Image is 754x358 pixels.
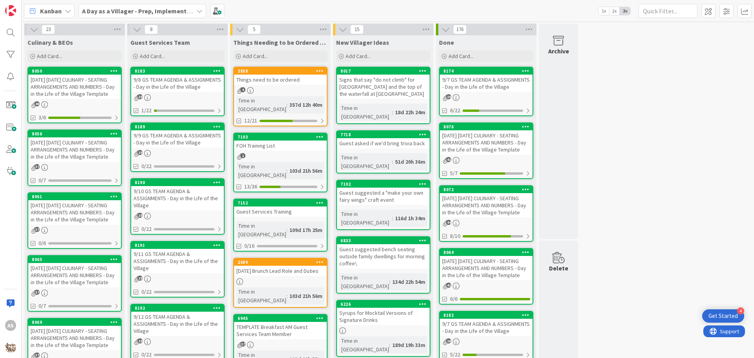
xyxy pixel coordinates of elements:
[131,123,224,148] div: 81899/9 GS TEAM AGENDA & ASSIGNMENTS - Day in the Life of the Village
[236,221,286,239] div: Time in [GEOGRAPHIC_DATA]
[234,315,327,322] div: 6945
[131,179,224,210] div: 81909/10 GS TEAM AGENDA & ASSIGNMENTS - Day in the Life of the Village
[5,5,16,16] img: Visit kanbanzone.com
[446,157,451,162] span: 41
[130,241,225,298] a: 81919/11 GS TEAM AGENDA & ASSIGNMENTS - Day in the Life of the Village0/22
[35,353,40,358] span: 37
[234,133,327,151] div: 7103FOH Training List
[28,130,121,137] div: 8056
[393,157,427,166] div: 51d 20h 36m
[337,188,430,205] div: Guest suggested a "make your own fairy wings" craft event
[137,150,143,155] span: 19
[389,341,390,349] span: :
[32,68,121,74] div: 8050
[446,220,451,225] span: 44
[443,187,533,192] div: 8072
[440,193,533,217] div: [DATE] [DATE] CULINARY - SEATING ARRANGEMENTS AND NUMBERS - Day in the Life of the Village Template
[131,75,224,92] div: 9/8 GS TEAM AGENDA & ASSIGNMENTS - Day in the Life of the Village
[287,100,324,109] div: 357d 12h 40m
[137,94,143,99] span: 19
[737,307,744,314] div: 4
[339,336,389,354] div: Time in [GEOGRAPHIC_DATA]
[450,169,458,177] span: 5/7
[286,226,287,234] span: :
[145,25,158,34] span: 8
[337,68,430,99] div: 8017Signs that say "do not climb" for [GEOGRAPHIC_DATA] and the top of the waterfall at [GEOGRAPH...
[337,237,430,244] div: 6833
[244,183,257,191] span: 13/36
[337,301,430,308] div: 6226
[140,53,165,60] span: Add Card...
[141,162,152,170] span: 0/22
[450,106,460,115] span: 6/22
[337,181,430,205] div: 7102Guest suggested a "make your own fairy wings" craft event
[440,75,533,92] div: 9/7 GS TEAM AGENDA & ASSIGNMENTS - Day in the Life of the Village
[336,130,430,174] a: 7718Guest asked if we'd bring trivia backTime in [GEOGRAPHIC_DATA]:51d 20h 36m
[27,38,73,46] span: Culinary & BEOs
[234,259,327,266] div: 2689
[27,130,122,186] a: 8056[DATE] [DATE] CULINARY - SEATING ARRANGEMENTS AND NUMBERS - Day in the Life of the Village Te...
[440,130,533,155] div: [DATE] [DATE] CULINARY - SEATING ARRANGEMENTS AND NUMBERS - Day in the Life of the Village Template
[38,239,46,247] span: 0/6
[708,312,738,320] div: Get Started
[240,342,245,347] span: 37
[286,166,287,175] span: :
[35,227,40,232] span: 37
[440,186,533,193] div: 8072
[236,287,286,305] div: Time in [GEOGRAPHIC_DATA]
[234,322,327,339] div: TEMPLATE Breakfast AM Guest Services Team Member
[439,38,454,46] span: Done
[340,68,430,74] div: 8017
[131,249,224,273] div: 9/11 GS TEAM AGENDA & ASSIGNMENTS - Day in the Life of the Village
[32,194,121,199] div: 8061
[135,305,224,311] div: 8192
[336,67,430,124] a: 8017Signs that say "do not climb" for [GEOGRAPHIC_DATA] and the top of the waterfall at [GEOGRAPH...
[448,53,474,60] span: Add Card...
[336,236,430,294] a: 6833Guest suggested bench seating outside family dwellings for morning coffee\Time in [GEOGRAPHIC...
[337,244,430,268] div: Guest suggested bench seating outside family dwellings for morning coffee\
[340,181,430,187] div: 7102
[440,68,533,75] div: 8174
[130,178,225,235] a: 81909/10 GS TEAM AGENDA & ASSIGNMENTS - Day in the Life of the Village0/22
[440,249,533,256] div: 8064
[390,278,427,286] div: 134d 22h 54m
[440,319,533,336] div: 9/7 GS TEAM AGENDA & ASSIGNMENTS - Day in the Life of the Village
[16,1,36,11] span: Support
[131,68,224,92] div: 81839/8 GS TEAM AGENDA & ASSIGNMENTS - Day in the Life of the Village
[131,305,224,312] div: 8192
[27,192,122,249] a: 8061[DATE] [DATE] CULINARY - SEATING ARRANGEMENTS AND NUMBERS - Day in the Life of the Village Te...
[337,237,430,268] div: 6833Guest suggested bench seating outside family dwellings for morning coffee\
[234,68,327,85] div: 2858Things need to be ordered
[440,312,533,319] div: 8182
[286,292,287,300] span: :
[35,101,40,106] span: 40
[240,87,245,92] span: 4
[337,181,430,188] div: 7102
[27,67,122,123] a: 8050[DATE] [DATE] CULINARY - SEATING ARRANGEMENTS AND NUMBERS - Day in the Life of the Village Te...
[234,199,327,206] div: 7152
[440,68,533,92] div: 81749/7 GS TEAM AGENDA & ASSIGNMENTS - Day in the Life of the Village
[42,25,55,34] span: 23
[346,53,371,60] span: Add Card...
[130,122,225,172] a: 81899/9 GS TEAM AGENDA & ASSIGNMENTS - Day in the Life of the Village0/22
[141,288,152,296] span: 0/22
[28,193,121,225] div: 8061[DATE] [DATE] CULINARY - SEATING ARRANGEMENTS AND NUMBERS - Day in the Life of the Village Te...
[141,225,152,233] span: 0/22
[443,312,533,318] div: 8182
[234,75,327,85] div: Things need to be ordered
[234,266,327,276] div: [DATE] Brunch Lead Role and Duties
[238,259,327,265] div: 2689
[247,25,261,34] span: 5
[549,263,568,273] div: Delete
[28,319,121,350] div: 8069[DATE] [DATE] CULINARY - SEATING ARRANGEMENTS AND NUMBERS - Day in the Life of the Village Te...
[137,276,143,281] span: 19
[28,137,121,162] div: [DATE] [DATE] CULINARY - SEATING ARRANGEMENTS AND NUMBERS - Day in the Life of the Village Template
[453,25,467,34] span: 176
[389,278,390,286] span: :
[233,258,328,308] a: 2689[DATE] Brunch Lead Role and DutiesTime in [GEOGRAPHIC_DATA]:103d 21h 56m
[38,176,46,184] span: 0/7
[446,338,451,343] span: 18
[234,315,327,339] div: 6945TEMPLATE Breakfast AM Guest Services Team Member
[443,250,533,255] div: 8064
[234,206,327,217] div: Guest Services Training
